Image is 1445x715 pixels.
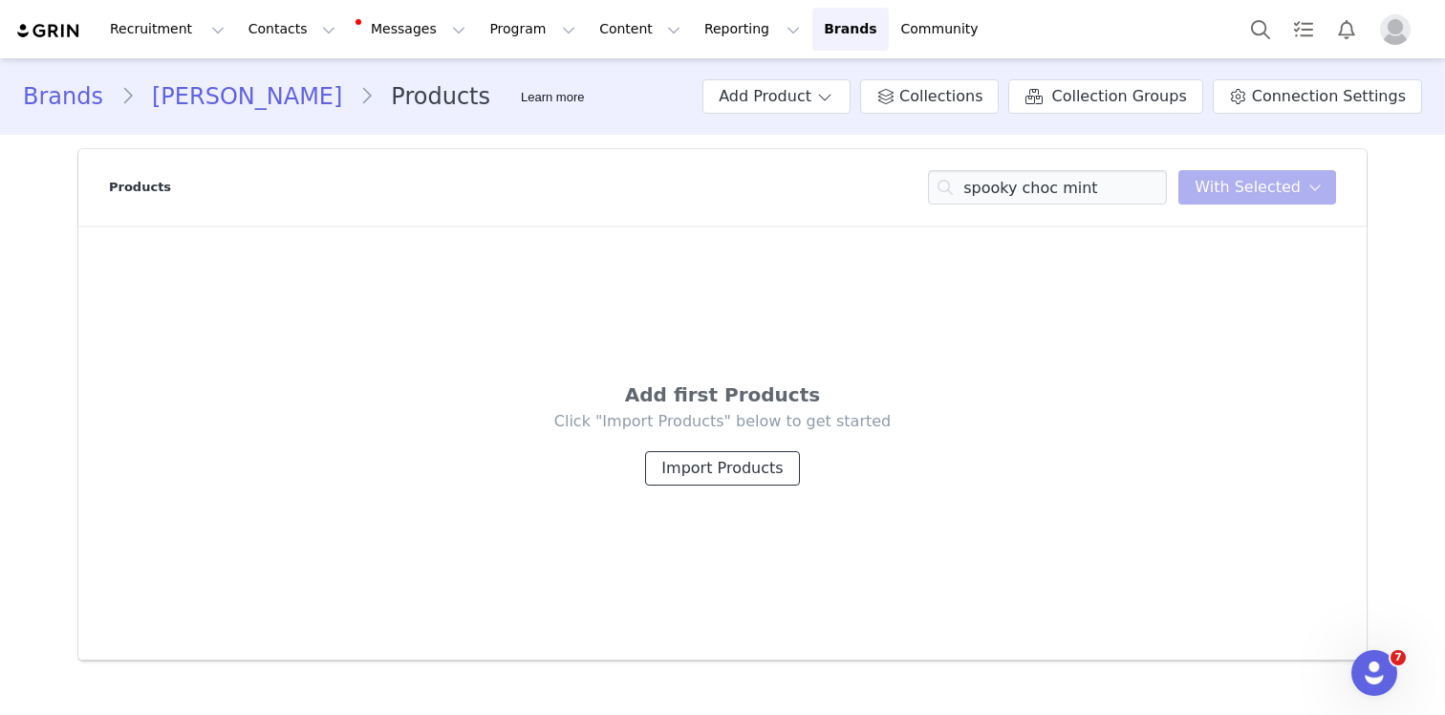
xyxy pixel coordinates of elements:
[702,79,851,114] button: Add Product
[1391,650,1406,665] span: 7
[1369,14,1430,45] button: Profile
[135,79,359,114] a: [PERSON_NAME]
[109,178,171,197] p: Products
[812,8,888,51] a: Brands
[1326,8,1368,51] button: Notifications
[348,8,477,51] button: Messages
[860,79,999,114] a: Collections
[166,411,1279,432] p: Click "Import Products" below to get started
[1178,170,1336,205] button: With Selected
[166,380,1279,409] div: Add first Products
[1008,79,1202,114] a: Collection Groups
[1240,8,1282,51] button: Search
[588,8,692,51] button: Content
[23,79,120,114] a: Brands
[517,88,588,107] div: Tooltip anchor
[15,22,82,40] img: grin logo
[1351,650,1397,696] iframe: Intercom live chat
[1213,79,1422,114] a: Connection Settings
[478,8,587,51] button: Program
[899,85,982,108] span: Collections
[1380,14,1411,45] img: placeholder-profile.jpg
[1283,8,1325,51] a: Tasks
[890,8,999,51] a: Community
[928,170,1167,205] input: Search products
[645,451,799,486] button: Import Products
[237,8,347,51] button: Contacts
[1252,85,1406,108] span: Connection Settings
[98,8,236,51] button: Recruitment
[693,8,811,51] button: Reporting
[1051,85,1186,108] span: Collection Groups
[1195,176,1301,199] span: With Selected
